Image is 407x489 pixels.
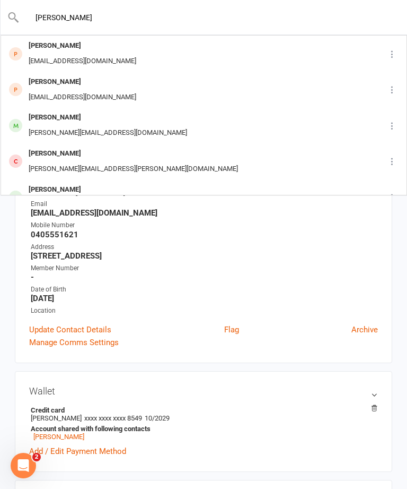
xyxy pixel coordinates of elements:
div: [EMAIL_ADDRESS][DOMAIN_NAME] [25,90,139,105]
div: Email [31,199,378,209]
strong: Account shared with following contacts [31,425,373,433]
a: Add / Edit Payment Method [29,445,126,458]
div: [PERSON_NAME] [25,110,190,125]
strong: [DATE] [31,294,378,303]
div: Mobile Number [31,220,378,230]
div: Date of Birth [31,285,378,295]
strong: - [31,272,378,282]
a: Manage Comms Settings [29,336,119,349]
div: [EMAIL_ADDRESS][DOMAIN_NAME] [25,54,139,69]
div: Location [31,306,378,316]
span: xxxx xxxx xxxx 8549 [84,414,142,422]
a: [PERSON_NAME] [33,433,84,441]
h3: Wallet [29,385,378,397]
div: [PERSON_NAME] [25,146,241,161]
strong: Credit card [31,406,373,414]
div: [PERSON_NAME][EMAIL_ADDRESS][PERSON_NAME][DOMAIN_NAME] [25,161,241,177]
span: 2 [32,453,41,461]
a: Archive [351,323,378,336]
a: Flag [224,323,239,336]
input: Search... [20,10,388,25]
div: [PERSON_NAME] [25,74,139,90]
li: [PERSON_NAME] [29,405,378,442]
span: 10/2029 [145,414,170,422]
div: Member Number [31,263,378,273]
div: [PERSON_NAME] [25,38,139,54]
a: Update Contact Details [29,323,111,336]
div: Address [31,242,378,252]
div: [PERSON_NAME][EMAIL_ADDRESS][DOMAIN_NAME] [25,125,190,141]
strong: [EMAIL_ADDRESS][DOMAIN_NAME] [31,208,378,218]
div: [PERSON_NAME] [25,182,241,198]
strong: [STREET_ADDRESS] [31,251,378,261]
iframe: Intercom live chat [11,453,36,478]
strong: 0405551621 [31,230,378,239]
